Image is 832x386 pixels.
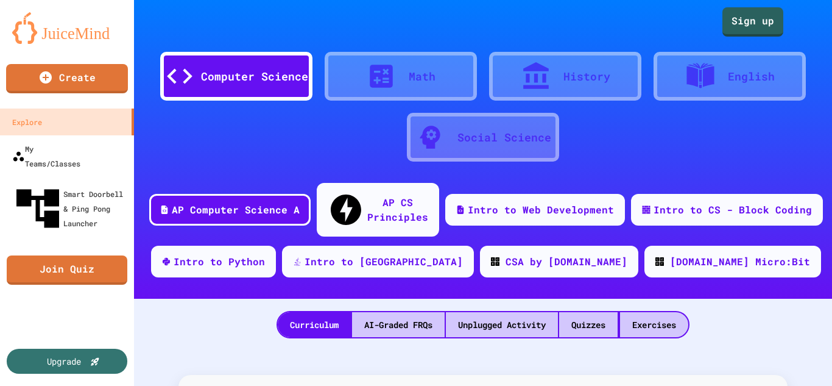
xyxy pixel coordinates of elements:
[670,254,810,269] div: [DOMAIN_NAME] Micro:Bit
[6,64,128,93] a: Create
[446,312,558,337] div: Unplugged Activity
[409,68,435,85] div: Math
[620,312,688,337] div: Exercises
[563,68,610,85] div: History
[12,141,80,171] div: My Teams/Classes
[728,68,775,85] div: English
[352,312,445,337] div: AI-Graded FRQs
[305,254,463,269] div: Intro to [GEOGRAPHIC_DATA]
[12,115,42,129] div: Explore
[278,312,351,337] div: Curriculum
[457,129,551,146] div: Social Science
[468,202,614,217] div: Intro to Web Development
[12,12,122,44] img: logo-orange.svg
[12,183,129,234] div: Smart Doorbell & Ping Pong Launcher
[172,202,300,217] div: AP Computer Science A
[655,257,664,266] img: CODE_logo_RGB.png
[7,256,127,285] a: Join Quiz
[47,355,81,368] div: Upgrade
[491,257,499,266] img: CODE_logo_RGB.png
[722,7,783,37] a: Sign up
[654,202,812,217] div: Intro to CS - Block Coding
[506,254,627,269] div: CSA by [DOMAIN_NAME]
[559,312,618,337] div: Quizzes
[367,195,428,224] div: AP CS Principles
[174,254,265,269] div: Intro to Python
[201,68,308,85] div: Computer Science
